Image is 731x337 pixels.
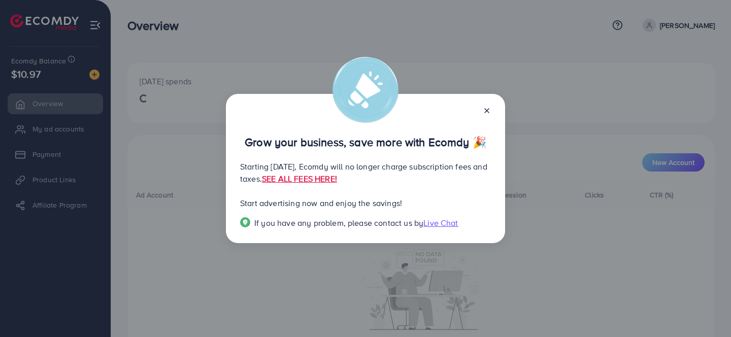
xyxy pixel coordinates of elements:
[333,57,398,123] img: alert
[240,136,491,148] p: Grow your business, save more with Ecomdy 🎉
[262,173,337,184] a: SEE ALL FEES HERE!
[423,217,458,228] span: Live Chat
[240,217,250,227] img: Popup guide
[240,160,491,185] p: Starting [DATE], Ecomdy will no longer charge subscription fees and taxes.
[240,197,491,209] p: Start advertising now and enjoy the savings!
[254,217,423,228] span: If you have any problem, please contact us by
